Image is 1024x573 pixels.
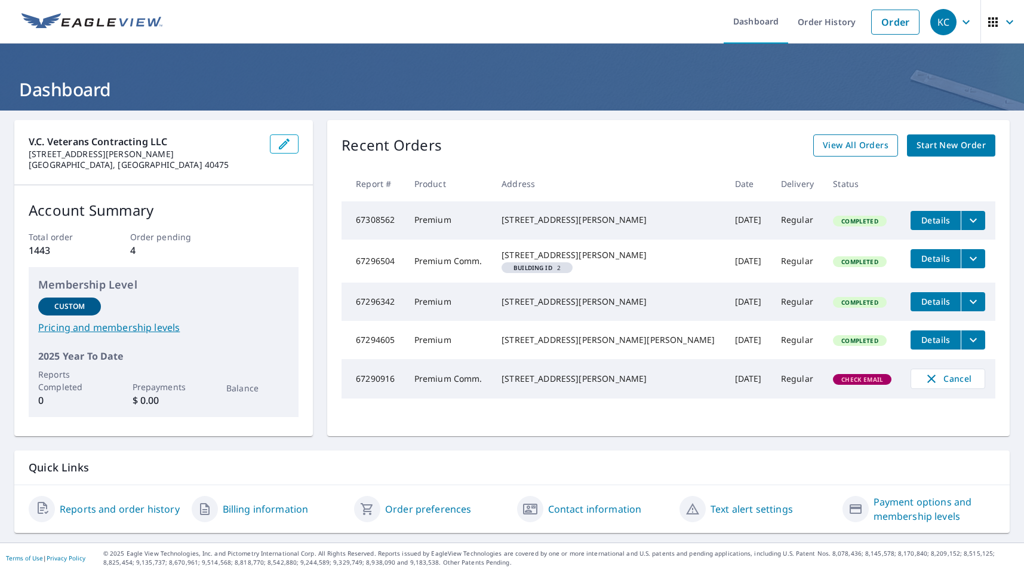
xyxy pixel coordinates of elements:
[918,215,954,226] span: Details
[47,554,85,562] a: Privacy Policy
[342,321,405,359] td: 67294605
[342,359,405,399] td: 67290916
[918,296,954,307] span: Details
[911,292,961,311] button: detailsBtn-67296342
[223,502,309,516] a: Billing information
[725,359,771,399] td: [DATE]
[342,166,405,201] th: Report #
[834,298,885,307] span: Completed
[130,231,198,243] p: Order pending
[226,382,289,394] p: Balance
[771,240,823,283] td: Regular
[29,460,995,475] p: Quick Links
[103,549,1018,567] p: © 2025 Eagle View Technologies, Inc. and Pictometry International Corp. All Rights Reserved. Repo...
[823,138,888,153] span: View All Orders
[60,502,180,516] a: Reports and order history
[502,296,716,308] div: [STREET_ADDRESS][PERSON_NAME]
[405,240,492,283] td: Premium Comm.
[874,495,996,523] a: Payment options and membership levels
[6,554,43,562] a: Terms of Use
[918,253,954,264] span: Details
[405,283,492,321] td: Premium
[342,201,405,240] td: 67308562
[130,243,198,258] p: 4
[834,336,885,345] span: Completed
[813,134,898,157] a: View All Orders
[502,334,716,346] div: [STREET_ADDRESS][PERSON_NAME][PERSON_NAME]
[918,334,954,345] span: Details
[725,283,771,321] td: [DATE]
[405,166,492,201] th: Product
[29,149,260,160] p: [STREET_ADDRESS][PERSON_NAME]
[834,375,890,384] span: Check Email
[29,243,96,258] p: 1443
[38,320,289,335] a: Pricing and membership levels
[29,200,299,221] p: Account Summary
[6,554,85,562] p: |
[513,265,552,271] em: Building ID
[834,217,885,225] span: Completed
[725,321,771,359] td: [DATE]
[771,321,823,359] td: Regular
[133,393,195,407] p: $ 0.00
[548,502,642,516] a: Contact information
[342,240,405,283] td: 67296504
[502,373,716,385] div: [STREET_ADDRESS][PERSON_NAME]
[133,381,195,393] p: Prepayments
[923,372,973,386] span: Cancel
[502,249,716,261] div: [STREET_ADDRESS][PERSON_NAME]
[871,10,920,35] a: Order
[771,359,823,399] td: Regular
[21,13,162,31] img: EV Logo
[961,330,985,350] button: filesDropdownBtn-67294605
[771,283,823,321] td: Regular
[38,277,289,293] p: Membership Level
[38,368,101,393] p: Reports Completed
[917,138,986,153] span: Start New Order
[405,359,492,399] td: Premium Comm.
[502,214,716,226] div: [STREET_ADDRESS][PERSON_NAME]
[771,201,823,240] td: Regular
[823,166,901,201] th: Status
[405,321,492,359] td: Premium
[711,502,793,516] a: Text alert settings
[29,134,260,149] p: V.C. Veterans Contracting LLC
[907,134,995,157] a: Start New Order
[961,249,985,268] button: filesDropdownBtn-67296504
[29,160,260,170] p: [GEOGRAPHIC_DATA], [GEOGRAPHIC_DATA] 40475
[911,211,961,230] button: detailsBtn-67308562
[506,265,568,271] span: 2
[961,292,985,311] button: filesDropdownBtn-67296342
[911,369,985,389] button: Cancel
[725,201,771,240] td: [DATE]
[29,231,96,243] p: Total order
[38,349,289,363] p: 2025 Year To Date
[385,502,472,516] a: Order preferences
[725,166,771,201] th: Date
[342,283,405,321] td: 67296342
[38,393,101,407] p: 0
[911,249,961,268] button: detailsBtn-67296504
[405,201,492,240] td: Premium
[834,258,885,266] span: Completed
[54,301,85,312] p: Custom
[492,166,725,201] th: Address
[961,211,985,230] button: filesDropdownBtn-67308562
[911,330,961,350] button: detailsBtn-67294605
[930,9,957,35] div: KC
[771,166,823,201] th: Delivery
[14,77,1010,102] h1: Dashboard
[342,134,442,157] p: Recent Orders
[725,240,771,283] td: [DATE]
